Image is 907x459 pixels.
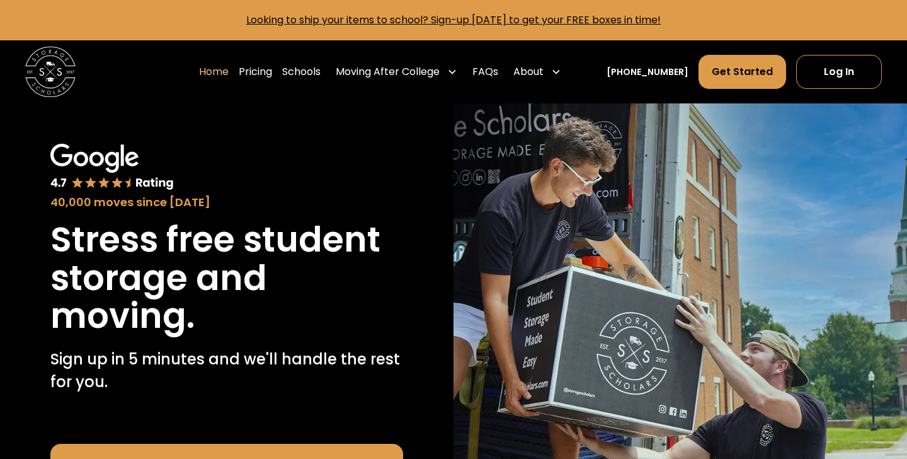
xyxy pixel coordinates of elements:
a: FAQs [472,54,498,90]
img: Google 4.7 star rating [50,144,174,191]
a: Log In [796,55,882,89]
a: Schools [282,54,321,90]
a: Pricing [239,54,272,90]
div: 40,000 moves since [DATE] [50,194,403,211]
div: About [508,54,566,90]
a: Looking to ship your items to school? Sign-up [DATE] to get your FREE boxes in time! [246,13,661,27]
a: Home [199,54,229,90]
div: About [513,64,544,79]
p: Sign up in 5 minutes and we'll handle the rest for you. [50,348,403,393]
h1: Stress free student storage and moving. [50,221,403,335]
a: home [25,47,76,97]
a: [PHONE_NUMBER] [607,66,688,79]
img: Storage Scholars main logo [25,47,76,97]
a: Get Started [699,55,786,89]
div: Moving After College [336,64,440,79]
div: Moving After College [331,54,462,90]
